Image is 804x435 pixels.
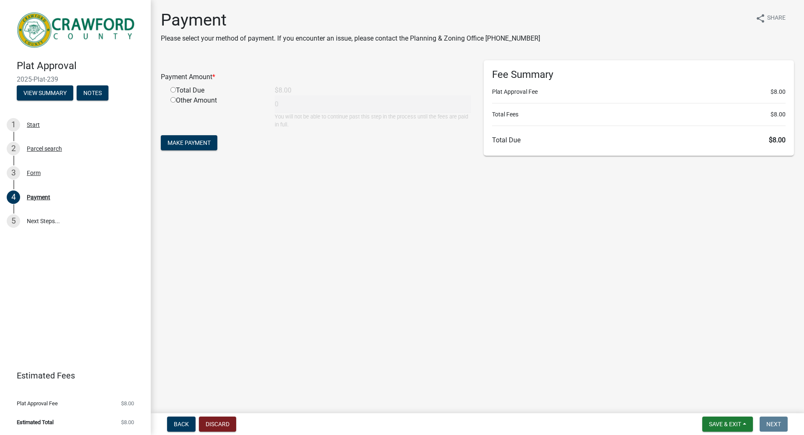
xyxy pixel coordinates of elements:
i: share [755,13,765,23]
wm-modal-confirm: Notes [77,90,108,97]
div: 3 [7,166,20,180]
div: Start [27,122,40,128]
h6: Total Due [492,136,786,144]
span: $8.00 [121,401,134,406]
div: 1 [7,118,20,131]
button: Next [760,417,788,432]
span: Next [766,421,781,427]
span: Share [767,13,786,23]
div: Payment Amount [155,72,477,82]
span: 2025-Plat-239 [17,75,134,83]
div: Form [27,170,41,176]
div: 2 [7,142,20,155]
span: $8.00 [770,88,786,96]
li: Total Fees [492,110,786,119]
span: $8.00 [770,110,786,119]
a: Estimated Fees [7,367,137,384]
div: Total Due [164,85,268,95]
div: Payment [27,194,50,200]
span: Estimated Total [17,420,54,425]
div: 4 [7,190,20,204]
span: Back [174,421,189,427]
span: Plat Approval Fee [17,401,58,406]
div: Other Amount [164,95,268,129]
button: Make Payment [161,135,217,150]
button: View Summary [17,85,73,100]
span: Make Payment [167,139,211,146]
span: $8.00 [769,136,786,144]
p: Please select your method of payment. If you encounter an issue, please contact the Planning & Zo... [161,33,540,44]
h6: Fee Summary [492,69,786,81]
span: $8.00 [121,420,134,425]
wm-modal-confirm: Summary [17,90,73,97]
span: Save & Exit [709,421,741,427]
button: Back [167,417,196,432]
button: Discard [199,417,236,432]
img: Crawford County, Georgia [17,9,137,51]
button: Notes [77,85,108,100]
li: Plat Approval Fee [492,88,786,96]
button: shareShare [749,10,792,26]
button: Save & Exit [702,417,753,432]
h1: Payment [161,10,540,30]
h4: Plat Approval [17,60,144,72]
div: 5 [7,214,20,228]
div: Parcel search [27,146,62,152]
